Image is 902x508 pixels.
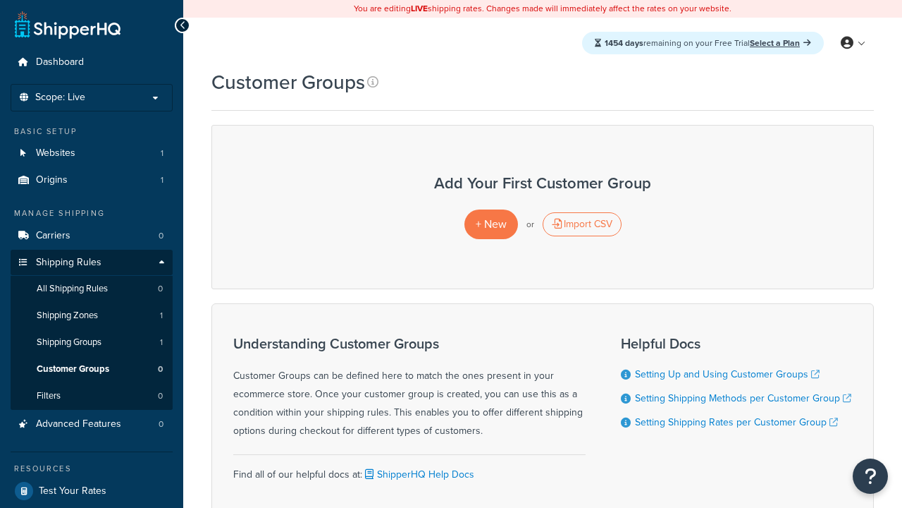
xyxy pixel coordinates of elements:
div: Manage Shipping [11,207,173,219]
span: All Shipping Rules [37,283,108,295]
span: 1 [160,310,163,322]
li: Filters [11,383,173,409]
span: 1 [161,147,163,159]
li: Shipping Zones [11,303,173,329]
li: Origins [11,167,173,193]
a: Setting Shipping Rates per Customer Group [635,415,838,430]
span: 1 [160,337,163,349]
a: Setting Up and Using Customer Groups [635,367,820,382]
li: All Shipping Rules [11,276,173,302]
b: LIVE [411,2,428,15]
a: Setting Shipping Methods per Customer Group [635,391,851,406]
a: Select a Plan [750,37,811,49]
a: Shipping Zones 1 [11,303,173,329]
a: Test Your Rates [11,478,173,504]
button: Open Resource Center [853,459,888,494]
span: Shipping Groups [37,337,101,349]
span: Shipping Zones [37,310,98,322]
span: Test Your Rates [39,485,106,497]
div: Customer Groups can be defined here to match the ones present in your ecommerce store. Once your ... [233,336,586,440]
li: Customer Groups [11,356,173,382]
p: or [526,214,534,234]
li: Advanced Features [11,411,173,437]
a: Customer Groups 0 [11,356,173,382]
span: 0 [159,230,163,242]
a: Origins 1 [11,167,173,193]
a: Advanced Features 0 [11,411,173,437]
li: Carriers [11,223,173,249]
span: 1 [161,174,163,186]
li: Shipping Groups [11,329,173,356]
a: Filters 0 [11,383,173,409]
div: Import CSV [543,212,622,236]
h1: Customer Groups [211,68,365,96]
a: ShipperHQ Help Docs [362,467,474,482]
div: Resources [11,463,173,475]
a: ShipperHQ Home [15,11,121,39]
div: Find all of our helpful docs at: [233,454,586,484]
div: remaining on your Free Trial [582,32,824,54]
h3: Add Your First Customer Group [226,175,859,192]
a: Shipping Rules [11,250,173,276]
span: Origins [36,174,68,186]
span: Filters [37,390,61,402]
div: Basic Setup [11,126,173,138]
span: Advanced Features [36,418,121,430]
span: 0 [158,283,163,295]
span: + New [476,216,507,232]
h3: Understanding Customer Groups [233,336,586,351]
a: Dashboard [11,49,173,75]
span: Shipping Rules [36,257,101,269]
li: Shipping Rules [11,250,173,411]
span: 0 [158,390,163,402]
span: Websites [36,147,75,159]
span: 0 [158,363,163,375]
strong: 1454 days [605,37,643,49]
span: Dashboard [36,56,84,68]
a: Shipping Groups 1 [11,329,173,356]
span: Carriers [36,230,70,242]
a: All Shipping Rules 0 [11,276,173,302]
a: Carriers 0 [11,223,173,249]
span: Customer Groups [37,363,109,375]
a: + New [464,210,518,238]
span: 0 [159,418,163,430]
a: Websites 1 [11,140,173,167]
span: Scope: Live [35,92,85,104]
li: Websites [11,140,173,167]
h3: Helpful Docs [621,336,851,351]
